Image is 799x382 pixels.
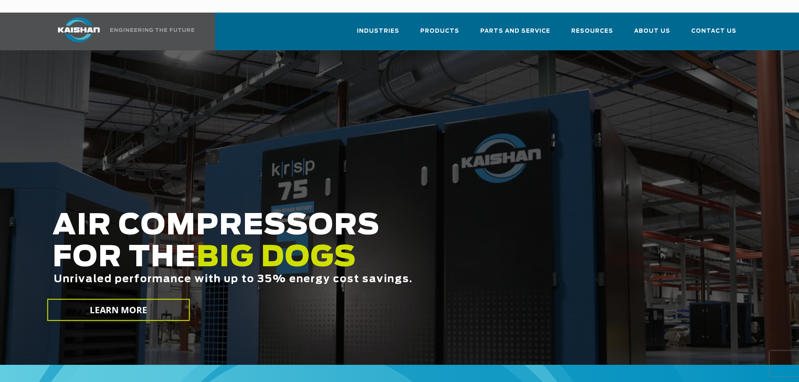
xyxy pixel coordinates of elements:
img: Engineering the future [110,28,194,32]
span: Resources [571,26,613,36]
span: Unrivaled performance with up to 35% energy cost savings. [54,274,413,284]
a: Resources [571,20,613,49]
a: About Us [634,20,670,49]
a: Parts and Service [480,20,550,49]
a: Contact Us [691,20,737,49]
span: LEARN MORE [89,304,147,316]
span: Industries [357,26,399,36]
a: Industries [357,20,399,49]
span: Contact Us [691,26,737,36]
span: BIG DOGS [196,244,357,272]
span: Products [420,26,459,36]
a: LEARN MORE [47,299,190,321]
img: kaishan logo [47,17,110,42]
h2: AIR COMPRESSORS FOR THE [52,210,630,311]
a: Products [420,20,459,49]
span: Parts and Service [480,26,550,36]
span: About Us [634,26,670,36]
a: Kaishan USA [47,13,196,50]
